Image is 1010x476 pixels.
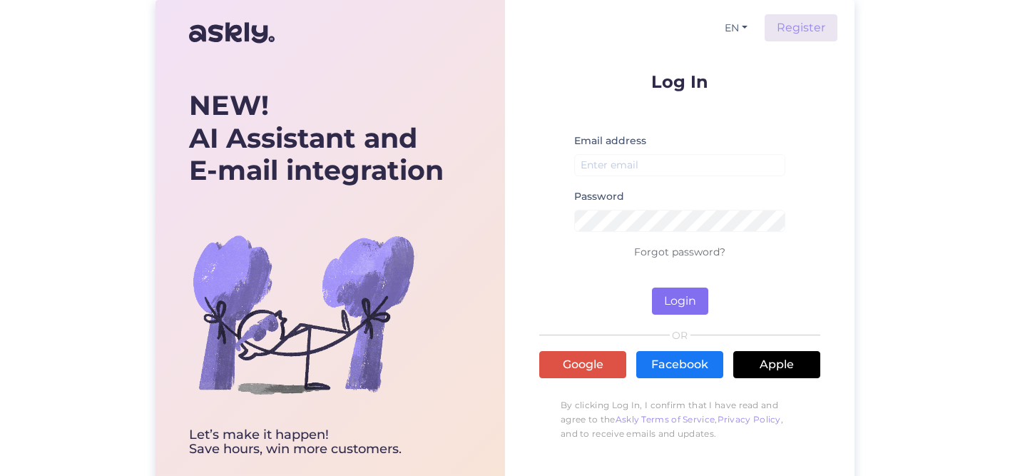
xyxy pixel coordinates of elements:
a: Askly Terms of Service [616,414,715,425]
label: Email address [574,133,646,148]
a: Forgot password? [634,245,725,258]
p: Log In [539,73,820,91]
input: Enter email [574,154,785,176]
span: OR [670,330,690,340]
div: Let’s make it happen! Save hours, win more customers. [189,428,444,457]
button: Login [652,288,708,315]
a: Privacy Policy [718,414,781,425]
button: EN [719,18,753,39]
a: Register [765,14,837,41]
div: AI Assistant and E-mail integration [189,89,444,187]
img: Askly [189,16,275,50]
a: Google [539,351,626,378]
a: Facebook [636,351,723,378]
p: By clicking Log In, I confirm that I have read and agree to the , , and to receive emails and upd... [539,391,820,448]
label: Password [574,189,624,204]
b: NEW! [189,88,269,122]
a: Apple [733,351,820,378]
img: bg-askly [189,200,417,428]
